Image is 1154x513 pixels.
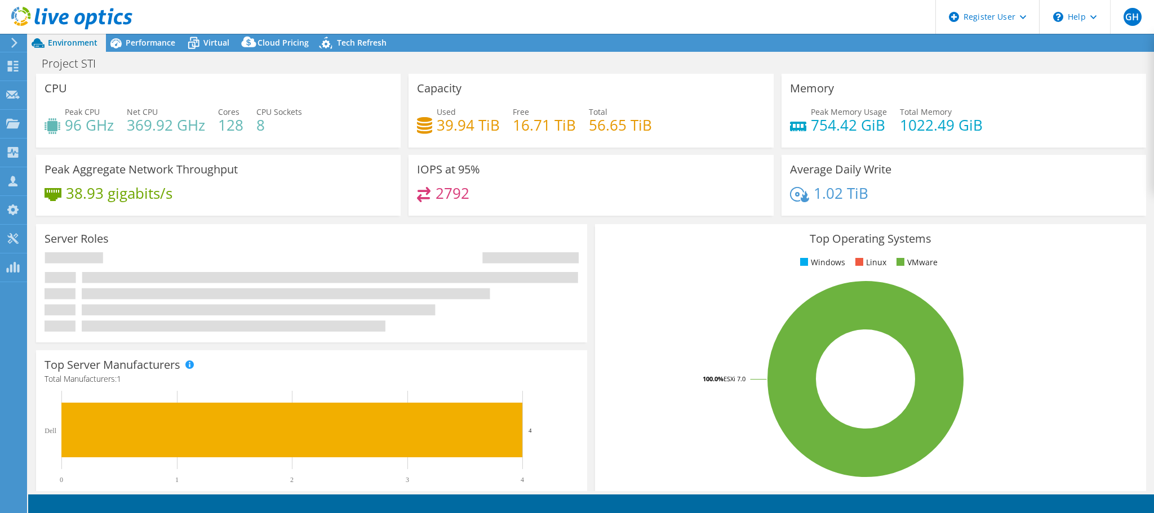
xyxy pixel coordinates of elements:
[45,427,56,435] text: Dell
[258,37,309,48] span: Cloud Pricing
[894,256,938,269] li: VMware
[1124,8,1142,26] span: GH
[417,163,480,176] h3: IOPS at 95%
[437,106,456,117] span: Used
[529,427,532,434] text: 4
[900,106,952,117] span: Total Memory
[256,119,302,131] h4: 8
[66,187,172,199] h4: 38.93 gigabits/s
[45,82,67,95] h3: CPU
[45,359,180,371] h3: Top Server Manufacturers
[790,163,891,176] h3: Average Daily Write
[900,119,983,131] h4: 1022.49 GiB
[811,106,887,117] span: Peak Memory Usage
[175,476,179,484] text: 1
[45,163,238,176] h3: Peak Aggregate Network Throughput
[290,476,294,484] text: 2
[790,82,834,95] h3: Memory
[127,106,158,117] span: Net CPU
[256,106,302,117] span: CPU Sockets
[853,256,886,269] li: Linux
[126,37,175,48] span: Performance
[513,119,576,131] h4: 16.71 TiB
[1053,12,1063,22] svg: \n
[337,37,387,48] span: Tech Refresh
[48,37,97,48] span: Environment
[127,119,205,131] h4: 369.92 GHz
[65,119,114,131] h4: 96 GHz
[797,256,845,269] li: Windows
[60,476,63,484] text: 0
[814,187,868,199] h4: 1.02 TiB
[65,106,100,117] span: Peak CPU
[724,374,745,383] tspan: ESXi 7.0
[406,476,409,484] text: 3
[436,187,469,199] h4: 2792
[811,119,887,131] h4: 754.42 GiB
[203,37,229,48] span: Virtual
[218,119,243,131] h4: 128
[589,119,652,131] h4: 56.65 TiB
[513,106,529,117] span: Free
[45,233,109,245] h3: Server Roles
[37,57,113,70] h1: Project STI
[45,373,579,385] h4: Total Manufacturers:
[417,82,461,95] h3: Capacity
[603,233,1138,245] h3: Top Operating Systems
[589,106,607,117] span: Total
[703,374,724,383] tspan: 100.0%
[117,373,121,384] span: 1
[218,106,239,117] span: Cores
[437,119,500,131] h4: 39.94 TiB
[521,476,524,484] text: 4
